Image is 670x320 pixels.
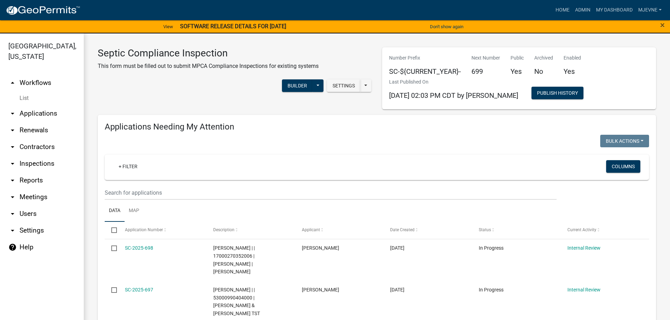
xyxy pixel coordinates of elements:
a: SC-2025-698 [125,245,153,251]
span: Current Activity [567,227,596,232]
span: [DATE] 02:03 PM CDT by [PERSON_NAME] [389,91,518,100]
span: Applicant [302,227,320,232]
datatable-header-cell: Select [105,222,118,239]
h3: Septic Compliance Inspection [98,47,319,59]
i: help [8,243,17,251]
button: Don't show again [427,21,466,32]
p: Last Published On [389,78,518,86]
datatable-header-cell: Current Activity [560,222,649,239]
datatable-header-cell: Applicant [295,222,384,239]
i: arrow_drop_down [8,126,17,134]
a: Map [125,200,143,222]
button: Publish History [531,87,583,99]
span: Application Number [125,227,163,232]
p: Archived [534,54,553,62]
a: Internal Review [567,287,601,292]
a: MJevne [635,3,664,17]
h4: Applications Needing My Attention [105,122,649,132]
button: Settings [327,79,360,92]
datatable-header-cell: Application Number [118,222,207,239]
a: Admin [572,3,593,17]
h5: Yes [511,67,524,76]
h5: 699 [471,67,500,76]
span: Scott M Ellingson [302,287,339,292]
a: Home [553,3,572,17]
i: arrow_drop_down [8,210,17,218]
wm-modal-confirm: Workflow Publish History [531,91,583,96]
button: Bulk Actions [600,135,649,147]
h5: SC-${CURRENT_YEAR}- [389,67,461,76]
i: arrow_drop_down [8,109,17,118]
p: Public [511,54,524,62]
p: Next Number [471,54,500,62]
a: SC-2025-697 [125,287,153,292]
button: Builder [282,79,313,92]
i: arrow_drop_down [8,176,17,185]
span: Michelle Jevne | | 17000270352006 | PAUL D BREYER | CAROL M BREYER [213,245,255,274]
p: This form must be filled out to submit MPCA Compliance Inspections for existing systems [98,62,319,70]
p: Enabled [564,54,581,62]
span: Status [479,227,491,232]
a: My Dashboard [593,3,635,17]
button: Columns [606,160,640,173]
i: arrow_drop_down [8,226,17,235]
input: Search for applications [105,186,557,200]
i: arrow_drop_down [8,143,17,151]
i: arrow_drop_down [8,159,17,168]
span: In Progress [479,245,504,251]
span: Michelle Jevne | | 53000990404000 | MICHAEL & R CHRISTENSEN TST [213,287,260,316]
span: In Progress [479,287,504,292]
span: × [660,20,665,30]
i: arrow_drop_down [8,193,17,201]
a: View [161,21,176,32]
datatable-header-cell: Description [207,222,295,239]
button: Close [660,21,665,29]
a: + Filter [113,160,143,173]
strong: SOFTWARE RELEASE DETAILS FOR [DATE] [180,23,286,30]
a: Internal Review [567,245,601,251]
i: arrow_drop_up [8,79,17,87]
span: 10/06/2025 [390,287,404,292]
span: Description [213,227,234,232]
datatable-header-cell: Status [472,222,561,239]
h5: No [534,67,553,76]
a: Data [105,200,125,222]
datatable-header-cell: Date Created [384,222,472,239]
span: 10/06/2025 [390,245,404,251]
span: Date Created [390,227,415,232]
h5: Yes [564,67,581,76]
p: Number Prefix [389,54,461,62]
span: Bill Schueller [302,245,339,251]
